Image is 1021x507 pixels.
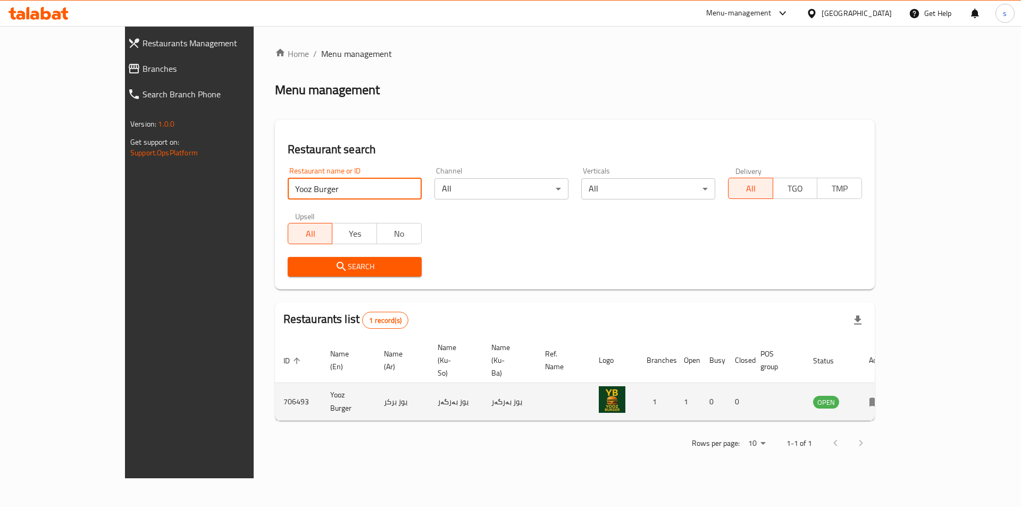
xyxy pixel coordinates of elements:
h2: Restaurants list [283,311,408,329]
span: TMP [822,181,858,196]
td: 0 [701,383,726,421]
div: Rows per page: [744,436,769,452]
span: TGO [777,181,814,196]
div: Menu [869,395,889,408]
th: Logo [590,338,638,383]
span: OPEN [813,396,839,409]
div: Menu-management [706,7,772,20]
span: 1.0.0 [158,117,174,131]
span: Version: [130,117,156,131]
h2: Restaurant search [288,142,862,157]
span: 1 record(s) [363,315,408,326]
span: All [292,226,329,242]
button: No [376,223,422,244]
li: / [313,47,317,60]
nav: breadcrumb [275,47,875,60]
td: یوز بەرگەر [483,383,537,421]
p: Rows per page: [692,437,740,450]
td: 0 [726,383,752,421]
span: Menu management [321,47,392,60]
p: 1-1 of 1 [786,437,812,450]
span: Ref. Name [545,347,578,373]
td: Yooz Burger [322,383,375,421]
td: 1 [638,383,675,421]
th: Closed [726,338,752,383]
span: Get support on: [130,135,179,149]
button: All [728,178,773,199]
span: No [381,226,417,242]
div: All [581,178,715,200]
span: ID [283,354,304,367]
span: Yes [337,226,373,242]
span: All [733,181,769,196]
table: enhanced table [275,338,897,421]
label: Upsell [295,212,315,220]
button: All [288,223,333,244]
button: Search [288,257,422,277]
button: TMP [817,178,862,199]
td: يوز بركر [375,383,429,421]
span: Branches [143,62,287,75]
div: Export file [845,307,871,333]
a: Search Branch Phone [119,81,296,107]
span: POS group [760,347,792,373]
span: Search Branch Phone [143,88,287,101]
input: Search for restaurant name or ID.. [288,178,422,200]
th: Open [675,338,701,383]
label: Delivery [735,167,762,174]
button: Yes [332,223,377,244]
a: Support.OpsPlatform [130,146,198,160]
th: Branches [638,338,675,383]
img: Yooz Burger [599,386,625,413]
span: Name (En) [330,347,363,373]
span: Restaurants Management [143,37,287,49]
a: Branches [119,56,296,81]
td: 706493 [275,383,322,421]
button: TGO [773,178,818,199]
th: Busy [701,338,726,383]
span: Name (Ar) [384,347,416,373]
span: Status [813,354,848,367]
span: Name (Ku-So) [438,341,470,379]
td: یوز بەرگەر [429,383,483,421]
span: s [1003,7,1007,19]
th: Action [860,338,897,383]
h2: Menu management [275,81,380,98]
span: Search [296,260,413,273]
div: All [434,178,568,200]
a: Restaurants Management [119,30,296,56]
td: 1 [675,383,701,421]
span: Name (Ku-Ba) [491,341,524,379]
div: [GEOGRAPHIC_DATA] [822,7,892,19]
